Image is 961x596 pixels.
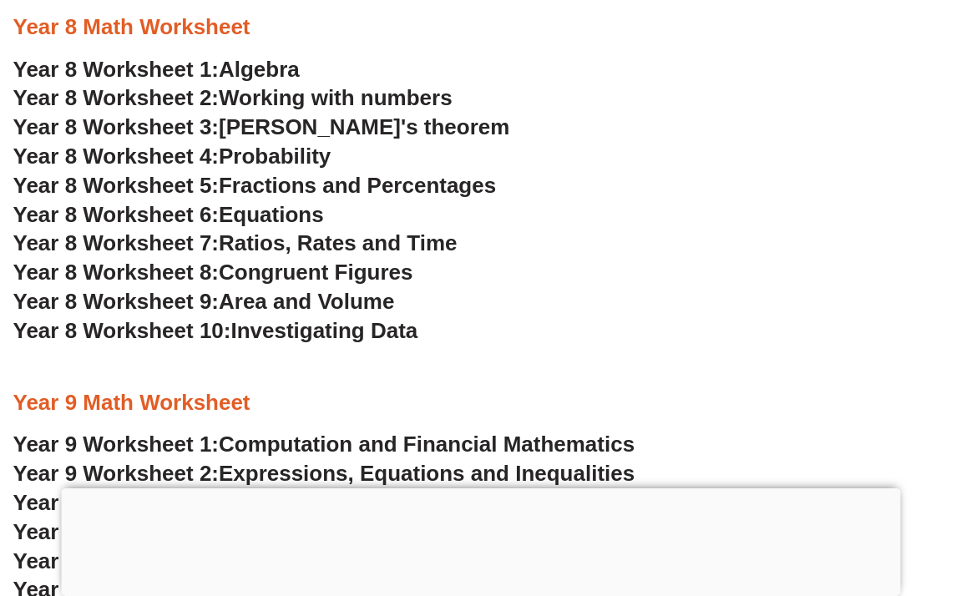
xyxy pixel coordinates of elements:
[13,230,458,255] a: Year 8 Worksheet 7:Ratios, Rates and Time
[13,461,220,486] span: Year 9 Worksheet 2:
[219,144,331,169] span: Probability
[13,85,220,110] span: Year 8 Worksheet 2:
[219,57,300,82] span: Algebra
[13,519,438,544] a: Year 9 Worksheet 4: Linear Relationships
[13,389,948,417] h3: Year 9 Math Worksheet
[13,57,300,82] a: Year 8 Worksheet 1:Algebra
[13,202,324,227] a: Year 8 Worksheet 6:Equations
[13,289,220,314] span: Year 8 Worksheet 9:
[13,114,510,139] a: Year 8 Worksheet 3:[PERSON_NAME]'s theorem
[13,432,635,457] a: Year 9 Worksheet 1:Computation and Financial Mathematics
[13,318,231,343] span: Year 8 Worksheet 10:
[13,289,395,314] a: Year 8 Worksheet 9:Area and Volume
[13,490,220,515] span: Year 9 Worksheet 3:
[219,173,496,198] span: Fractions and Percentages
[230,318,417,343] span: Investigating Data
[13,114,220,139] span: Year 8 Worksheet 3:
[219,114,509,139] span: [PERSON_NAME]'s theorem
[13,144,331,169] a: Year 8 Worksheet 4:Probability
[13,490,453,515] a: Year 9 Worksheet 3:Right-angled Triangles
[13,260,220,285] span: Year 8 Worksheet 8:
[219,85,453,110] span: Working with numbers
[219,230,457,255] span: Ratios, Rates and Time
[13,57,220,82] span: Year 8 Worksheet 1:
[13,144,220,169] span: Year 8 Worksheet 4:
[13,318,418,343] a: Year 8 Worksheet 10:Investigating Data
[13,202,220,227] span: Year 8 Worksheet 6:
[675,407,961,596] iframe: Chat Widget
[13,13,948,42] h3: Year 8 Math Worksheet
[13,173,220,198] span: Year 8 Worksheet 5:
[219,260,412,285] span: Congruent Figures
[219,202,324,227] span: Equations
[13,230,220,255] span: Year 8 Worksheet 7:
[219,461,635,486] span: Expressions, Equations and Inequalities
[13,173,497,198] a: Year 8 Worksheet 5:Fractions and Percentages
[13,548,630,573] a: Year 9 Worksheet 5: Length, Area, Surface Area and Volume
[61,488,900,592] iframe: Advertisement
[219,432,635,457] span: Computation and Financial Mathematics
[219,289,394,314] span: Area and Volume
[13,461,635,486] a: Year 9 Worksheet 2:Expressions, Equations and Inequalities
[13,432,220,457] span: Year 9 Worksheet 1:
[13,260,413,285] a: Year 8 Worksheet 8:Congruent Figures
[13,85,453,110] a: Year 8 Worksheet 2:Working with numbers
